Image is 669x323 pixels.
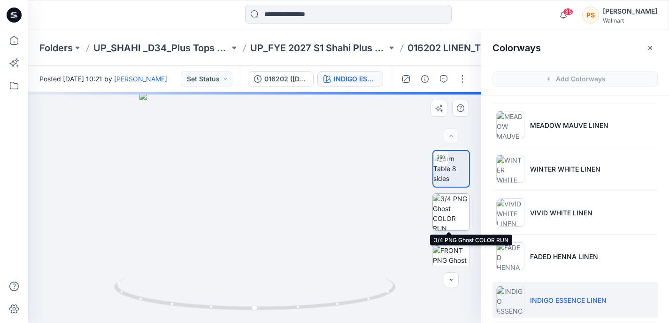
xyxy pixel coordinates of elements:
p: WINTER WHITE LINEN [530,164,600,174]
img: WINTER WHITE LINEN [496,155,524,183]
a: Folders [39,41,73,55]
img: INDIGO ESSENCE LINEN [496,286,524,314]
p: INDIGO ESSENCE LINEN [530,295,607,305]
p: FADED HENNA LINEN [530,252,598,261]
img: FADED HENNA LINEN [496,242,524,270]
div: Walmart [603,17,657,24]
img: 3/4 PNG Ghost COLOR RUN [433,194,469,230]
p: VIVID WHITE LINEN [530,208,592,218]
a: [PERSON_NAME] [114,75,167,83]
img: Turn Table 8 sides [433,154,469,183]
div: PS [582,7,599,24]
img: MEADOW MAUVE LINEN [496,111,524,139]
div: 016202 (05-05-2025).LINEN [264,74,308,84]
p: 016202 LINEN_TS BOYFRIEND SHIRT [408,41,544,55]
button: Details [417,71,432,87]
img: VIVID WHITE LINEN [496,198,524,227]
button: 016202 ([DATE]).LINEN [248,71,314,87]
div: INDIGO ESSENCE LINEN [334,74,377,84]
div: [PERSON_NAME] [603,6,657,17]
img: FRONT PNG Ghost [433,245,469,265]
span: Posted [DATE] 10:21 by [39,74,167,84]
h2: Colorways [492,42,541,54]
p: MEADOW MAUVE LINEN [530,120,608,130]
span: 35 [563,8,573,16]
a: UP_FYE 2027 S1 Shahi Plus Tops Dresses & Bottoms [250,41,386,55]
a: UP_SHAHI _D34_Plus Tops and Dresses [93,41,230,55]
button: INDIGO ESSENCE LINEN [317,71,383,87]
